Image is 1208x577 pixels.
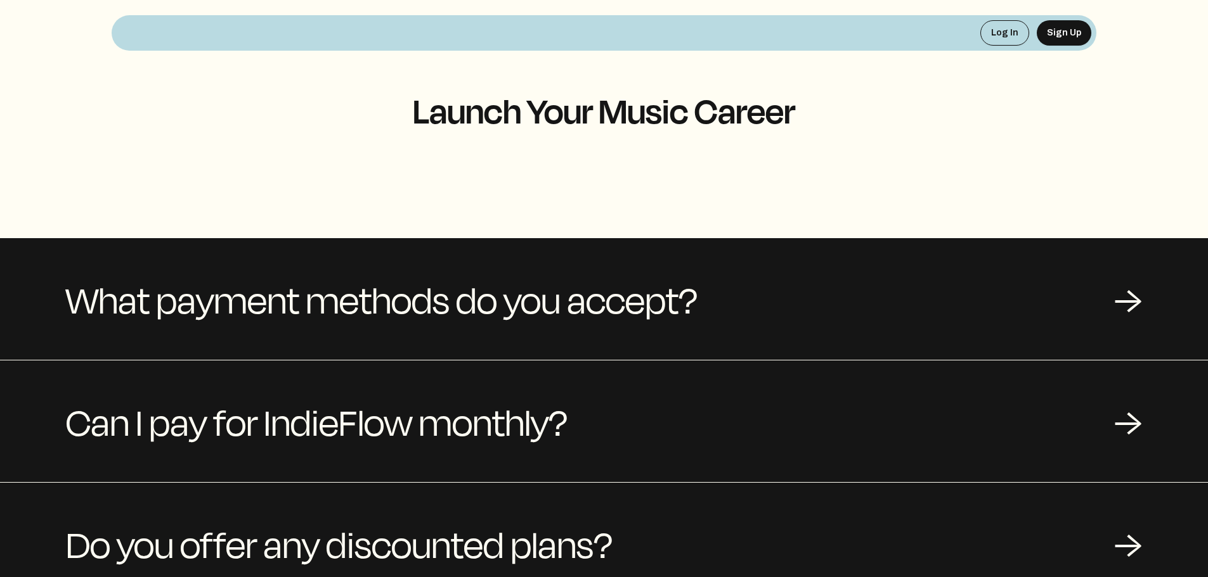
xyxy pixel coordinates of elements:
div: → [1114,280,1142,318]
h1: Launch Your Music Career [112,91,1096,129]
span: Do you offer any discounted plans? [66,513,613,574]
span: Can I pay for IndieFlow monthly? [66,391,568,452]
div: → [1114,524,1142,562]
button: Log In [980,20,1029,46]
div: → [1114,402,1142,440]
button: Sign Up [1037,20,1091,46]
span: What payment methods do you accept? [66,269,698,329]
